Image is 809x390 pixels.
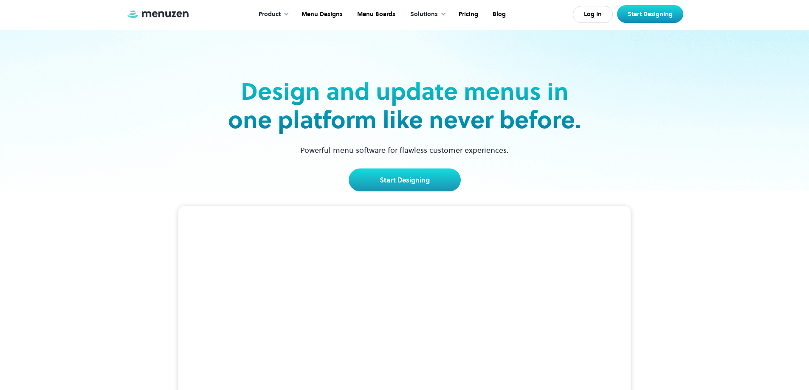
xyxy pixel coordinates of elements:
[349,1,402,28] a: Menu Boards
[573,6,613,23] a: Log In
[349,168,461,191] a: Start Designing
[250,1,293,28] div: Product
[485,1,512,28] a: Blog
[402,1,451,28] div: Solutions
[226,77,584,134] h2: Design and update menus in one platform like never before.
[410,10,438,19] div: Solutions
[451,1,485,28] a: Pricing
[259,10,281,19] div: Product
[290,144,519,156] p: Powerful menu software for flawless customer experiences.
[617,5,683,23] a: Start Designing
[293,1,349,28] a: Menu Designs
